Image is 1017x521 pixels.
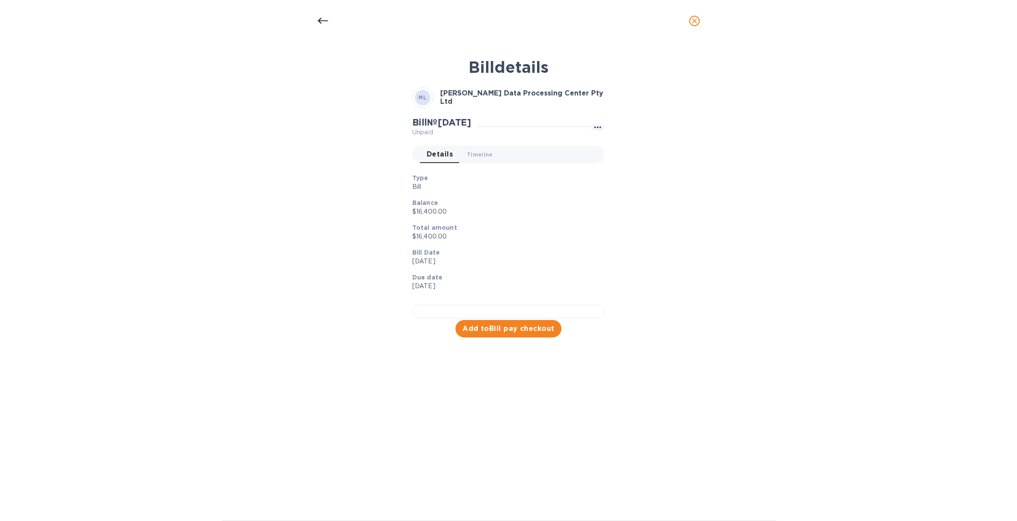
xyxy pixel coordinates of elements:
b: Balance [412,199,438,206]
b: Due date [412,274,442,281]
span: Add to Bill pay checkout [462,323,555,334]
b: Bill details [469,58,548,77]
p: Unpaid [412,128,471,137]
b: ML [419,94,427,101]
span: Details [427,148,453,160]
b: Bill Date [412,249,440,256]
p: $16,400.00 [412,207,598,216]
p: $16,400.00 [412,232,598,241]
p: [DATE] [412,257,598,266]
p: [DATE] [412,282,598,291]
b: Total amount [412,224,457,231]
button: close [684,10,705,31]
h2: Bill № [DATE] [412,117,471,128]
p: Bill [412,182,598,191]
button: Add toBill pay checkout [455,320,562,337]
b: Type [412,174,428,181]
span: Timeline [467,150,493,159]
b: [PERSON_NAME] Data Processing Center Pty Ltd [440,89,603,106]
